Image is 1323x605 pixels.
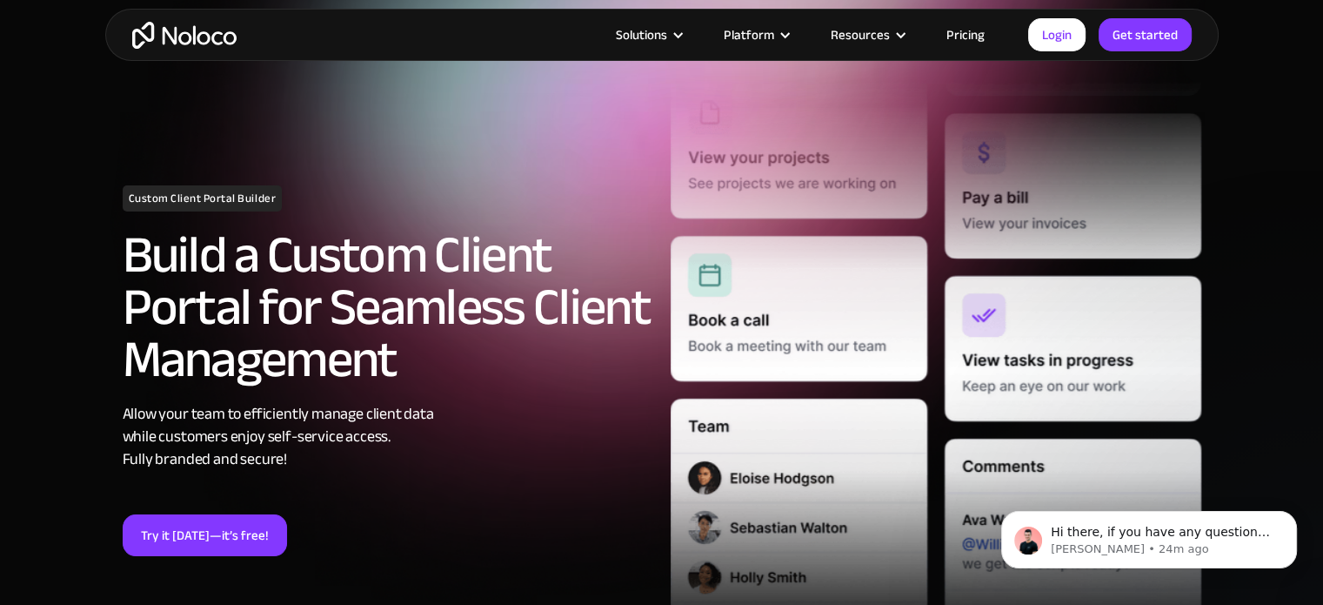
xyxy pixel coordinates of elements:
[809,24,925,46] div: Resources
[724,24,774,46] div: Platform
[123,229,653,386] h2: Build a Custom Client Portal for Seamless Client Management
[1028,18,1086,51] a: Login
[925,24,1006,46] a: Pricing
[616,24,667,46] div: Solutions
[975,474,1323,596] iframe: Intercom notifications message
[132,22,237,49] a: home
[123,403,653,471] div: Allow your team to efficiently manage client data while customers enjoy self-service access. Full...
[594,24,702,46] div: Solutions
[123,185,283,212] h1: Custom Client Portal Builder
[123,514,287,556] a: Try it [DATE]—it’s free!
[1099,18,1192,51] a: Get started
[702,24,809,46] div: Platform
[831,24,890,46] div: Resources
